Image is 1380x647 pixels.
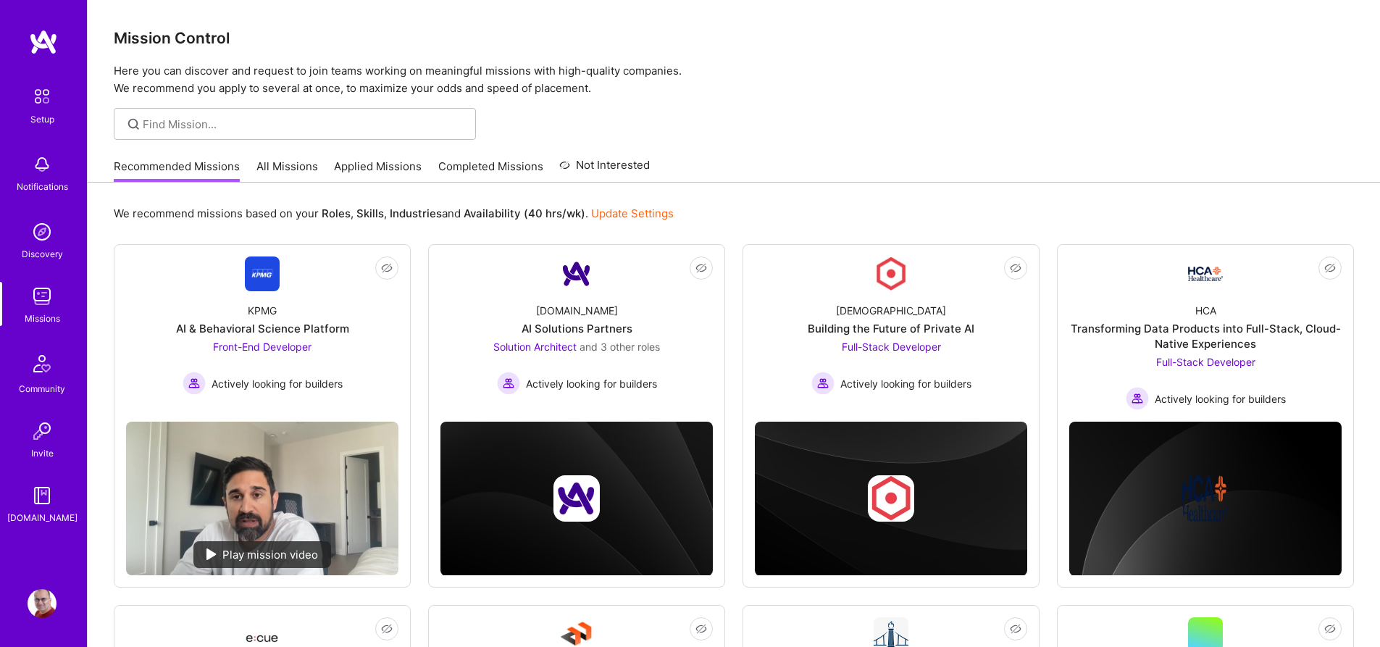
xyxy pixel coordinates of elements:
[126,256,398,410] a: Company LogoKPMGAI & Behavioral Science PlatformFront-End Developer Actively looking for builders...
[580,341,660,353] span: and 3 other roles
[334,159,422,183] a: Applied Missions
[526,376,657,391] span: Actively looking for builders
[808,321,974,336] div: Building the Future of Private AI
[25,346,59,381] img: Community
[176,321,349,336] div: AI & Behavioral Science Platform
[245,256,280,291] img: Company Logo
[114,29,1354,47] h3: Mission Control
[183,372,206,395] img: Actively looking for builders
[381,262,393,274] i: icon EyeClosed
[695,623,707,635] i: icon EyeClosed
[19,381,65,396] div: Community
[842,341,941,353] span: Full-Stack Developer
[493,341,577,353] span: Solution Architect
[438,159,543,183] a: Completed Missions
[874,256,908,291] img: Company Logo
[1010,623,1021,635] i: icon EyeClosed
[114,206,674,221] p: We recommend missions based on your , , and .
[1324,262,1336,274] i: icon EyeClosed
[28,417,57,446] img: Invite
[755,422,1027,576] img: cover
[356,206,384,220] b: Skills
[28,150,57,179] img: bell
[868,475,914,522] img: Company logo
[1126,387,1149,410] img: Actively looking for builders
[591,206,674,220] a: Update Settings
[28,217,57,246] img: discovery
[29,29,58,55] img: logo
[28,481,57,510] img: guide book
[1156,356,1255,368] span: Full-Stack Developer
[17,179,68,194] div: Notifications
[536,303,618,318] div: [DOMAIN_NAME]
[248,303,277,318] div: KPMG
[24,589,60,618] a: User Avatar
[212,376,343,391] span: Actively looking for builders
[390,206,442,220] b: Industries
[1188,267,1223,281] img: Company Logo
[464,206,585,220] b: Availability (40 hrs/wk)
[522,321,632,336] div: AI Solutions Partners
[553,475,600,522] img: Company logo
[497,372,520,395] img: Actively looking for builders
[213,341,311,353] span: Front-End Developer
[755,256,1027,410] a: Company Logo[DEMOGRAPHIC_DATA]Building the Future of Private AIFull-Stack Developer Actively look...
[695,262,707,274] i: icon EyeClosed
[206,548,217,560] img: play
[22,246,63,262] div: Discovery
[114,62,1354,97] p: Here you can discover and request to join teams working on meaningful missions with high-quality ...
[559,156,650,183] a: Not Interested
[840,376,971,391] span: Actively looking for builders
[193,541,331,568] div: Play mission video
[1069,422,1342,576] img: cover
[1010,262,1021,274] i: icon EyeClosed
[1069,321,1342,351] div: Transforming Data Products into Full-Stack, Cloud-Native Experiences
[25,311,60,326] div: Missions
[126,422,398,575] img: No Mission
[440,256,713,410] a: Company Logo[DOMAIN_NAME]AI Solutions PartnersSolution Architect and 3 other rolesActively lookin...
[836,303,946,318] div: [DEMOGRAPHIC_DATA]
[125,116,142,133] i: icon SearchGrey
[381,623,393,635] i: icon EyeClosed
[811,372,835,395] img: Actively looking for builders
[1182,475,1229,522] img: Company logo
[559,256,594,291] img: Company Logo
[1069,256,1342,410] a: Company LogoHCATransforming Data Products into Full-Stack, Cloud-Native ExperiencesFull-Stack Dev...
[322,206,351,220] b: Roles
[143,117,465,132] input: Find Mission...
[30,112,54,127] div: Setup
[31,446,54,461] div: Invite
[114,159,240,183] a: Recommended Missions
[256,159,318,183] a: All Missions
[1195,303,1216,318] div: HCA
[28,589,57,618] img: User Avatar
[440,422,713,576] img: cover
[7,510,78,525] div: [DOMAIN_NAME]
[28,282,57,311] img: teamwork
[1155,391,1286,406] span: Actively looking for builders
[1324,623,1336,635] i: icon EyeClosed
[27,81,57,112] img: setup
